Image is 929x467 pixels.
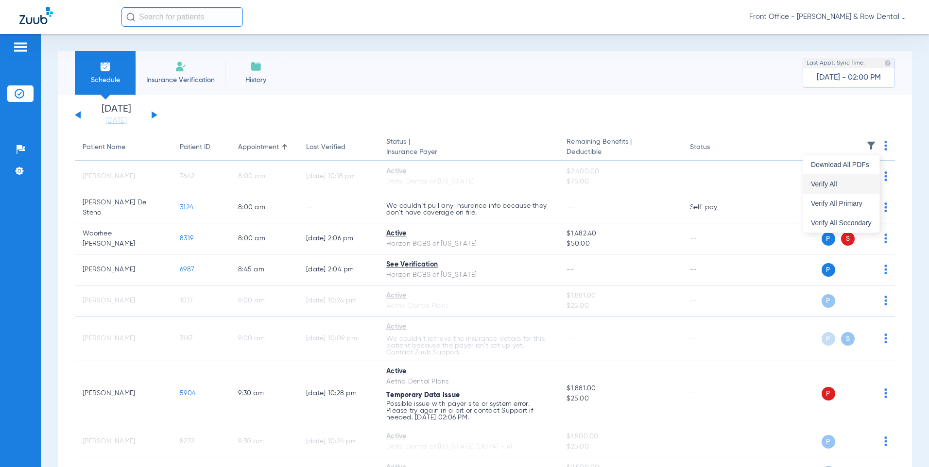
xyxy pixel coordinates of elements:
[811,219,872,226] span: Verify All Secondary
[811,200,872,207] span: Verify All Primary
[880,420,929,467] iframe: Chat Widget
[811,161,872,168] span: Download All PDFs
[811,181,872,187] span: Verify All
